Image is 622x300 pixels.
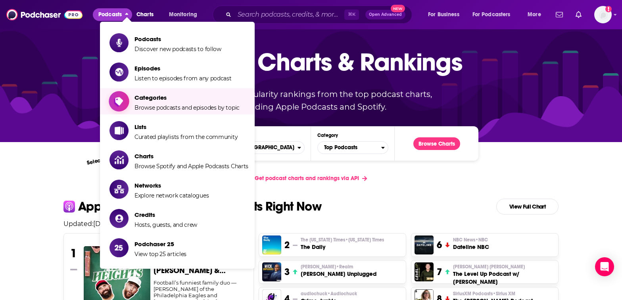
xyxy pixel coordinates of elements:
button: open menu [163,8,207,21]
p: audiochuck • Audiochuck [301,291,357,297]
h3: 3 [284,266,290,278]
span: For Podcasters [472,9,511,20]
span: Open Advanced [369,13,402,17]
button: open menu [522,8,551,21]
span: Episodes [134,65,232,72]
span: • NBC [475,237,488,243]
img: Dateline NBC [415,235,434,254]
span: Logged in as ereardon [594,6,612,23]
span: Browse podcasts and episodes by topic [134,104,240,111]
span: • Audiochuck [327,291,357,296]
a: NBC News•NBCDateline NBC [453,237,489,251]
h3: Dateline NBC [453,243,489,251]
span: • Realm [336,264,353,270]
h3: 7 [437,266,442,278]
p: Podcast Charts & Rankings [160,36,463,87]
span: SiriusXM Podcasts [453,291,515,297]
p: Select a chart [86,152,123,166]
span: [PERSON_NAME] [PERSON_NAME] [453,264,525,270]
p: Apple Podcasts Top U.S. Podcasts Right Now [78,200,321,213]
span: Categories [134,94,240,101]
button: close menu [93,8,132,21]
button: Show profile menu [594,6,612,23]
span: Hosts, guests, and crew [134,221,197,228]
button: Categories [317,141,388,154]
p: NBC News • NBC [453,237,489,243]
p: Updated: [DATE] [57,220,565,228]
h3: 6 [437,239,442,251]
button: open menu [422,8,469,21]
a: Get podcast charts and rankings via API [248,169,373,188]
img: apple Icon [63,201,75,212]
span: [PERSON_NAME] [301,264,353,270]
span: The [US_STATE] Times [301,237,384,243]
h3: The Level Up Podcast w/ [PERSON_NAME] [453,270,555,286]
span: Discover new podcasts to follow [134,46,221,53]
span: • [US_STATE] Times [345,237,384,243]
span: Monitoring [169,9,197,20]
input: Search podcasts, credits, & more... [234,8,344,21]
a: Show notifications dropdown [572,8,585,21]
a: View Full Chart [496,199,559,215]
span: More [528,9,541,20]
span: Podcasts [98,9,122,20]
button: Browse Charts [413,137,460,150]
span: Credits [134,211,197,218]
p: The New York Times • New York Times [301,237,384,243]
span: • Sirius XM [493,291,515,296]
span: Curated playlists from the community [134,133,238,141]
h3: 1 [70,246,77,260]
h3: 2 [284,239,290,251]
a: [PERSON_NAME] [PERSON_NAME]The Level Up Podcast w/ [PERSON_NAME] [453,264,555,286]
span: Podchaser 25 [134,240,186,248]
a: [PERSON_NAME]•Realm[PERSON_NAME] Unplugged [301,264,376,278]
a: Charts [131,8,158,21]
h3: The Daily [301,243,384,251]
p: Paul Alex Espinoza [453,264,555,270]
p: Mick Hunt • Realm [301,264,376,270]
span: Listen to episodes from any podcast [134,75,232,82]
span: For Business [428,9,459,20]
img: User Profile [594,6,612,23]
h3: [PERSON_NAME] Unplugged [301,270,376,278]
span: Top Podcasts [318,141,381,154]
span: Get podcast charts and rankings via API [255,175,359,182]
span: Charts [136,9,154,20]
svg: Add a profile image [605,6,612,12]
img: The Level Up Podcast w/ Paul Alex [415,262,434,281]
span: New [391,5,405,12]
span: View top 25 articles [134,251,186,258]
span: Lists [134,123,238,131]
span: audiochuck [301,291,357,297]
button: open menu [467,8,522,21]
span: Networks [134,182,209,189]
img: Podchaser - Follow, Share and Rate Podcasts [6,7,83,22]
span: ⌘ K [344,9,359,20]
span: Charts [134,152,248,160]
a: Show notifications dropdown [553,8,566,21]
span: Podcasts [134,35,221,43]
div: Open Intercom Messenger [595,257,614,276]
div: Search podcasts, credits, & more... [220,6,420,24]
span: Explore network catalogues [134,192,209,199]
p: SiriusXM Podcasts • Sirius XM [453,291,533,297]
span: Browse Spotify and Apple Podcasts Charts [134,163,248,170]
span: NBC News [453,237,488,243]
button: Open AdvancedNew [365,10,405,19]
p: Up-to-date popularity rankings from the top podcast charts, including Apple Podcasts and Spotify. [175,88,447,113]
a: The [US_STATE] Times•[US_STATE] TimesThe Daily [301,237,384,251]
